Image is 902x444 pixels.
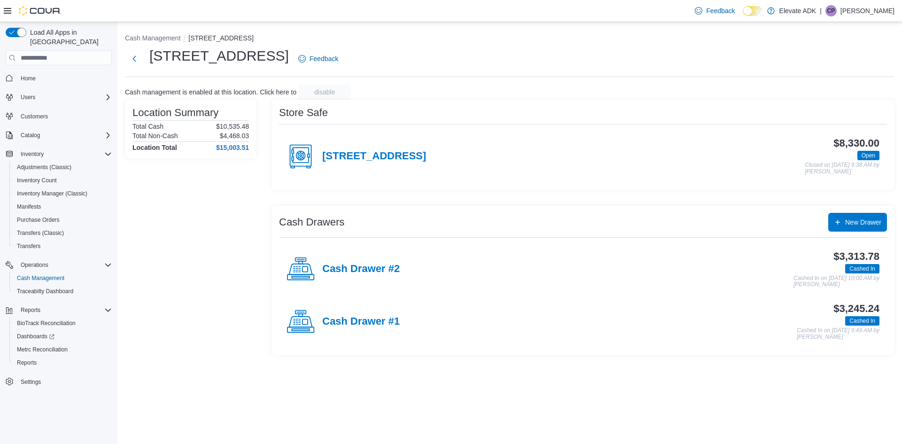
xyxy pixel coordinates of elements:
[17,259,52,271] button: Operations
[13,188,91,199] a: Inventory Manager (Classic)
[9,272,116,285] button: Cash Management
[13,318,112,329] span: BioTrack Reconciliation
[13,344,112,355] span: Metrc Reconciliation
[9,200,116,213] button: Manifests
[2,71,116,85] button: Home
[21,75,36,82] span: Home
[13,344,71,355] a: Metrc Reconciliation
[21,261,48,269] span: Operations
[21,306,40,314] span: Reports
[13,214,112,226] span: Purchase Orders
[21,378,41,386] span: Settings
[2,258,116,272] button: Operations
[6,67,112,413] nav: Complex example
[125,88,296,96] p: Cash management is enabled at this location. Click here to
[149,47,289,65] h1: [STREET_ADDRESS]
[825,5,837,16] div: Chase Pippin
[13,357,112,368] span: Reports
[9,330,116,343] a: Dashboards
[2,91,116,104] button: Users
[132,107,218,118] h3: Location Summary
[17,203,41,210] span: Manifests
[17,72,112,84] span: Home
[17,130,44,141] button: Catalog
[13,318,79,329] a: BioTrack Reconciliation
[13,214,63,226] a: Purchase Orders
[13,331,58,342] a: Dashboards
[9,240,116,253] button: Transfers
[849,265,875,273] span: Cashed In
[743,6,762,16] input: Dark Mode
[857,151,879,160] span: Open
[132,132,178,140] h6: Total Non-Cash
[17,376,45,388] a: Settings
[13,331,112,342] span: Dashboards
[13,241,112,252] span: Transfers
[833,303,879,314] h3: $3,245.24
[125,34,180,42] button: Cash Management
[26,28,112,47] span: Load All Apps in [GEOGRAPHIC_DATA]
[2,304,116,317] button: Reports
[827,5,835,16] span: CP
[13,273,112,284] span: Cash Management
[9,285,116,298] button: Traceabilty Dashboard
[13,286,77,297] a: Traceabilty Dashboard
[13,357,40,368] a: Reports
[805,162,879,175] p: Closed on [DATE] 9:38 AM by [PERSON_NAME]
[779,5,816,16] p: Elevate ADK
[833,138,879,149] h3: $8,330.00
[17,92,39,103] button: Users
[2,375,116,389] button: Settings
[17,288,73,295] span: Traceabilty Dashboard
[188,34,253,42] button: [STREET_ADDRESS]
[862,151,875,160] span: Open
[13,241,44,252] a: Transfers
[310,54,338,63] span: Feedback
[322,150,426,163] h4: [STREET_ADDRESS]
[21,150,44,158] span: Inventory
[17,216,60,224] span: Purchase Orders
[13,175,112,186] span: Inventory Count
[125,49,144,68] button: Next
[17,110,112,122] span: Customers
[9,356,116,369] button: Reports
[17,259,112,271] span: Operations
[17,376,112,388] span: Settings
[9,174,116,187] button: Inventory Count
[17,148,47,160] button: Inventory
[691,1,739,20] a: Feedback
[9,161,116,174] button: Adjustments (Classic)
[132,123,163,130] h6: Total Cash
[13,201,112,212] span: Manifests
[17,319,76,327] span: BioTrack Reconciliation
[13,162,112,173] span: Adjustments (Classic)
[132,144,177,151] h4: Location Total
[17,274,64,282] span: Cash Management
[833,251,879,262] h3: $3,313.78
[17,304,44,316] button: Reports
[820,5,822,16] p: |
[2,109,116,123] button: Customers
[797,327,879,340] p: Cashed In on [DATE] 9:49 AM by [PERSON_NAME]
[17,111,52,122] a: Customers
[2,148,116,161] button: Inventory
[279,217,344,228] h3: Cash Drawers
[845,264,879,273] span: Cashed In
[13,175,61,186] a: Inventory Count
[9,187,116,200] button: Inventory Manager (Classic)
[17,346,68,353] span: Metrc Reconciliation
[13,201,45,212] a: Manifests
[828,213,887,232] button: New Drawer
[840,5,894,16] p: [PERSON_NAME]
[19,6,61,16] img: Cova
[216,144,249,151] h4: $15,003.51
[21,132,40,139] span: Catalog
[845,218,881,227] span: New Drawer
[322,316,400,328] h4: Cash Drawer #1
[13,227,112,239] span: Transfers (Classic)
[845,316,879,326] span: Cashed In
[706,6,735,16] span: Feedback
[17,92,112,103] span: Users
[13,227,68,239] a: Transfers (Classic)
